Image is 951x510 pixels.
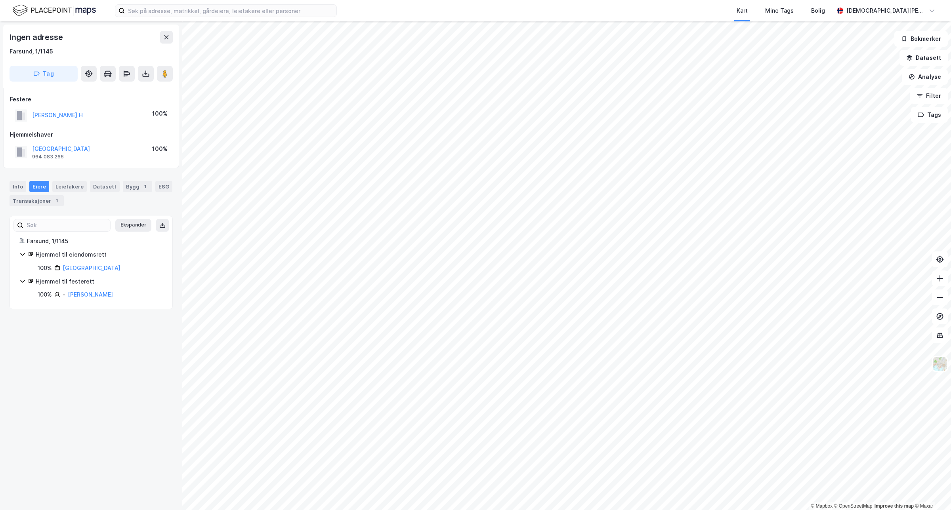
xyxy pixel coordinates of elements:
[899,50,948,66] button: Datasett
[53,197,61,205] div: 1
[115,219,151,232] button: Ekspander
[152,144,168,154] div: 100%
[36,277,163,286] div: Hjemmel til festerett
[911,107,948,123] button: Tags
[846,6,926,15] div: [DEMOGRAPHIC_DATA][PERSON_NAME]
[27,236,163,246] div: Farsund, 1/1145
[32,154,64,160] div: 964 083 266
[834,503,873,509] a: OpenStreetMap
[910,88,948,104] button: Filter
[811,6,825,15] div: Bolig
[125,5,336,17] input: Søk på adresse, matrikkel, gårdeiere, leietakere eller personer
[29,181,49,192] div: Eiere
[123,181,152,192] div: Bygg
[911,472,951,510] iframe: Chat Widget
[811,503,833,509] a: Mapbox
[932,356,947,371] img: Z
[10,47,53,56] div: Farsund, 1/1145
[68,291,113,298] a: [PERSON_NAME]
[90,181,120,192] div: Datasett
[911,472,951,510] div: Kontrollprogram for chat
[10,31,64,44] div: Ingen adresse
[875,503,914,509] a: Improve this map
[141,183,149,190] div: 1
[902,69,948,85] button: Analyse
[38,290,52,299] div: 100%
[52,181,87,192] div: Leietakere
[63,290,65,299] div: -
[894,31,948,47] button: Bokmerker
[63,265,120,271] a: [GEOGRAPHIC_DATA]
[10,66,78,82] button: Tag
[10,95,172,104] div: Festere
[36,250,163,259] div: Hjemmel til eiendomsrett
[38,263,52,273] div: 100%
[23,219,110,231] input: Søk
[10,195,64,206] div: Transaksjoner
[155,181,172,192] div: ESG
[737,6,748,15] div: Kart
[765,6,794,15] div: Mine Tags
[13,4,96,17] img: logo.f888ab2527a4732fd821a326f86c7f29.svg
[10,130,172,139] div: Hjemmelshaver
[10,181,26,192] div: Info
[152,109,168,118] div: 100%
